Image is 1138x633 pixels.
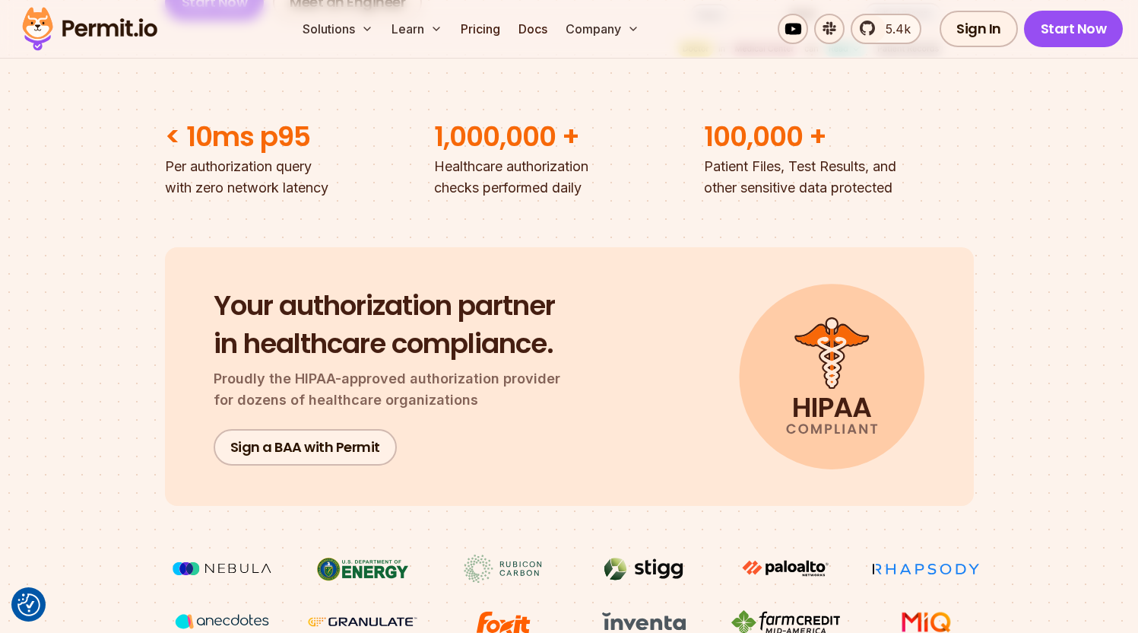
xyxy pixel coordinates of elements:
h2: < 10ms p95 [165,118,435,156]
p: Healthcare authorization checks performed daily [434,156,704,199]
a: Docs [512,14,553,44]
p: Per authorization query with zero network latency [165,156,435,199]
img: Permit logo [15,3,164,55]
button: Company [559,14,645,44]
img: paloalto [728,555,842,582]
p: Proudly the HIPAA-approved authorization provider for dozens of healthcare organizations [214,368,579,411]
button: Consent Preferences [17,593,40,616]
img: Rhapsody Health [869,555,983,584]
a: Pricing [455,14,506,44]
a: Sign a BAA with Permit [214,429,397,466]
h2: Your authorization partner in healthcare compliance. [214,287,579,362]
img: Stigg [587,555,701,584]
img: HIPAA compliant [739,284,925,469]
button: Learn [385,14,449,44]
img: US department of energy [306,555,420,584]
a: Start Now [1024,11,1124,47]
h2: 1,000,000 + [434,118,704,156]
button: Solutions [296,14,379,44]
span: 5.4k [876,20,911,38]
img: Rubicon [446,555,560,584]
img: Revisit consent button [17,593,40,616]
a: Sign In [940,11,1018,47]
p: Patient Files, Test Results, and other sensitive data protected [704,156,974,199]
h2: 100,000 + [704,118,974,156]
img: Nebula [165,555,279,584]
a: 5.4k [851,14,921,44]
